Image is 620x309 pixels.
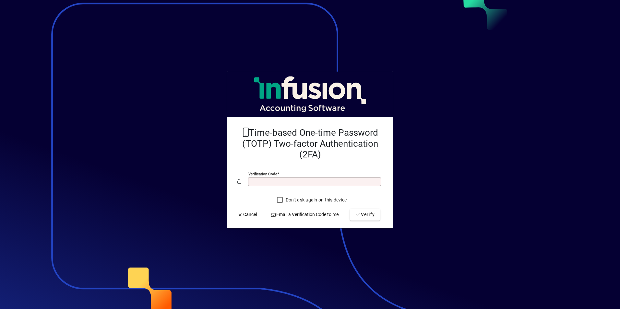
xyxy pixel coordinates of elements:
[284,197,347,203] label: Don't ask again on this device
[271,211,339,218] span: Email a Verification Code to me
[350,209,380,221] button: Verify
[235,209,259,221] button: Cancel
[237,211,257,218] span: Cancel
[237,127,383,160] h2: Time-based One-time Password (TOTP) Two-factor Authentication (2FA)
[355,211,375,218] span: Verify
[268,209,341,221] button: Email a Verification Code to me
[248,172,277,176] mat-label: Verification code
